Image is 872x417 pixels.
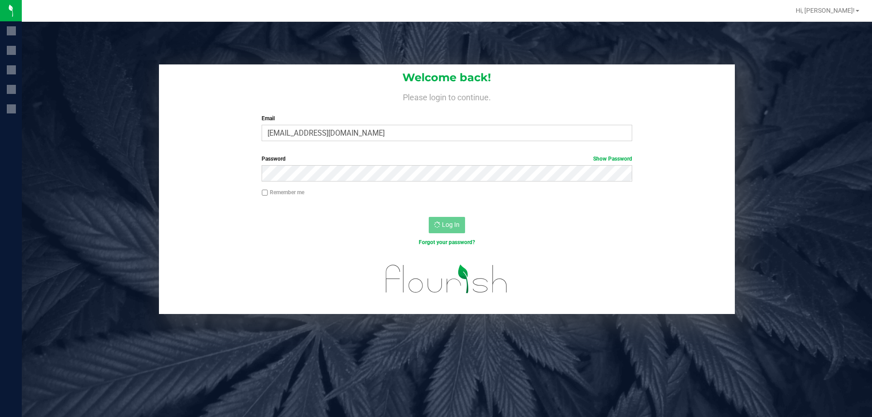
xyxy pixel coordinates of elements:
[159,72,735,83] h1: Welcome back!
[442,221,460,228] span: Log In
[262,114,632,123] label: Email
[419,239,475,245] a: Forgot your password?
[262,188,304,196] label: Remember me
[262,156,286,162] span: Password
[159,91,735,102] h4: Please login to continue.
[429,217,465,233] button: Log In
[262,190,268,196] input: Remember me
[593,156,632,162] a: Show Password
[796,7,855,14] span: Hi, [PERSON_NAME]!
[375,256,519,302] img: flourish_logo.svg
